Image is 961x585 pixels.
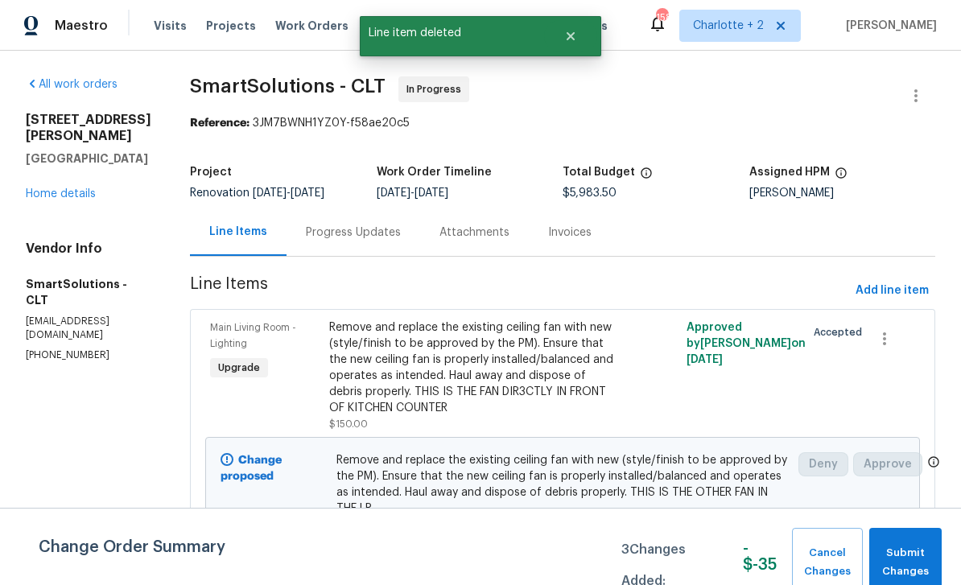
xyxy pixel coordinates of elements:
span: Add line item [856,281,929,301]
div: Remove and replace the existing ceiling fan with new (style/finish to be approved by the PM). Ens... [329,319,617,416]
button: Deny [798,452,848,476]
span: Line Items [190,276,849,306]
a: All work orders [26,79,118,90]
p: [PHONE_NUMBER] [26,348,151,362]
span: $5,983.50 [563,187,617,199]
span: SmartSolutions - CLT [190,76,386,96]
h5: SmartSolutions - CLT [26,276,151,308]
h2: [STREET_ADDRESS][PERSON_NAME] [26,112,151,144]
div: [PERSON_NAME] [749,187,936,199]
h5: Project [190,167,232,178]
span: In Progress [406,81,468,97]
span: Line item deleted [360,16,544,50]
span: $150.00 [329,419,368,429]
span: Cancel Changes [800,544,855,581]
span: Work Orders [275,18,349,34]
span: The total cost of line items that have been proposed by Opendoor. This sum includes line items th... [640,167,653,187]
span: - [253,187,324,199]
span: [DATE] [253,187,287,199]
span: [DATE] [687,354,723,365]
span: Visits [154,18,187,34]
h5: [GEOGRAPHIC_DATA] [26,150,151,167]
h4: Vendor Info [26,241,151,257]
span: Remove and replace the existing ceiling fan with new (style/finish to be approved by the PM). Ens... [336,452,790,517]
h5: Total Budget [563,167,635,178]
span: Charlotte + 2 [693,18,764,34]
div: Line Items [209,224,267,240]
p: [EMAIL_ADDRESS][DOMAIN_NAME] [26,315,151,342]
button: Approve [853,452,922,476]
button: Close [544,20,597,52]
span: - [377,187,448,199]
div: 158 [656,10,667,26]
span: Submit Changes [877,544,934,581]
span: Only a market manager or an area construction manager can approve [927,455,940,472]
div: Invoices [548,225,592,241]
a: Home details [26,188,96,200]
h5: Assigned HPM [749,167,830,178]
span: [PERSON_NAME] [839,18,937,34]
div: Attachments [439,225,509,241]
span: Approved by [PERSON_NAME] on [687,322,806,365]
div: 3JM7BWNH1YZ0Y-f58ae20c5 [190,115,935,131]
div: Progress Updates [306,225,401,241]
b: Reference: [190,117,250,129]
b: Change proposed [221,455,282,482]
span: Upgrade [212,360,266,376]
span: Maestro [55,18,108,34]
span: Accepted [814,324,868,340]
span: [DATE] [415,187,448,199]
span: Projects [206,18,256,34]
span: [DATE] [291,187,324,199]
h5: Work Order Timeline [377,167,492,178]
span: The hpm assigned to this work order. [835,167,848,187]
span: Main Living Room - Lighting [210,323,296,348]
span: [DATE] [377,187,410,199]
button: Add line item [849,276,935,306]
span: Renovation [190,187,324,199]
